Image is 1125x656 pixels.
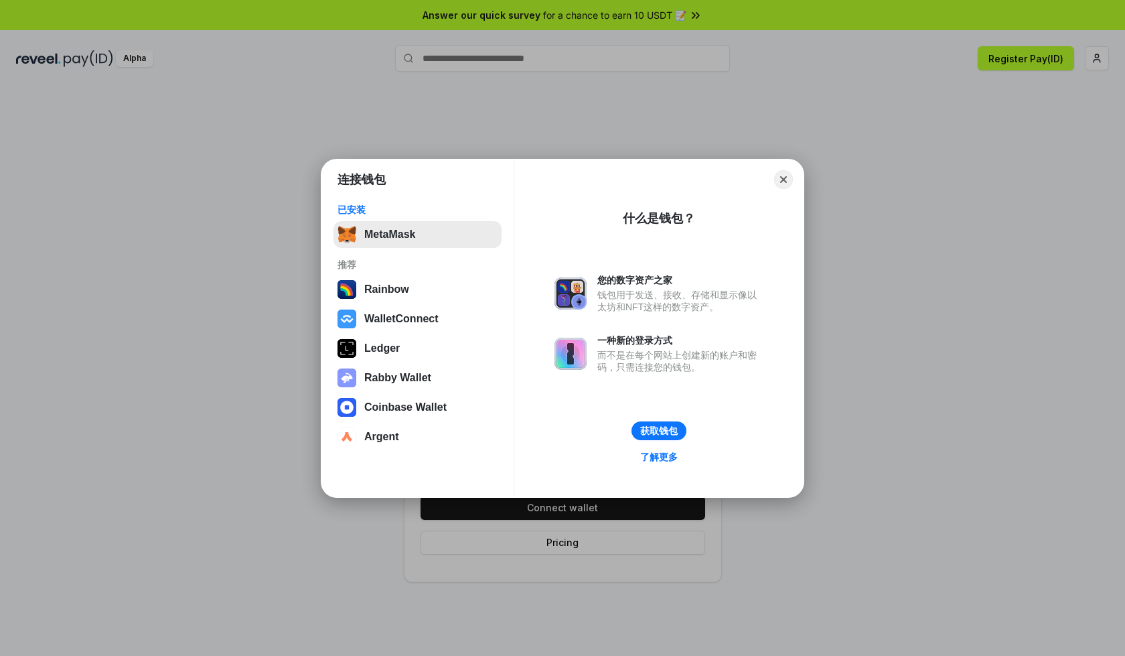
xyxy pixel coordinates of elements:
[337,369,356,387] img: svg+xml,%3Csvg%20xmlns%3D%22http%3A%2F%2Fwww.w3.org%2F2000%2Fsvg%22%20fill%3D%22none%22%20viewBox...
[364,342,400,354] div: Ledger
[337,428,356,446] img: svg+xml,%3Csvg%20width%3D%2228%22%20height%3D%2228%22%20viewBox%3D%220%200%2028%2028%22%20fill%3D...
[364,228,415,241] div: MetaMask
[333,221,502,248] button: MetaMask
[364,283,409,296] div: Rainbow
[337,225,356,244] img: svg+xml,%3Csvg%20fill%3D%22none%22%20height%3D%2233%22%20viewBox%3D%220%200%2035%2033%22%20width%...
[597,274,763,286] div: 您的数字资产之家
[554,338,587,370] img: svg+xml,%3Csvg%20xmlns%3D%22http%3A%2F%2Fwww.w3.org%2F2000%2Fsvg%22%20fill%3D%22none%22%20viewBox...
[333,365,502,391] button: Rabby Wallet
[554,277,587,310] img: svg+xml,%3Csvg%20xmlns%3D%22http%3A%2F%2Fwww.w3.org%2F2000%2Fsvg%22%20fill%3D%22none%22%20viewBox...
[597,334,763,346] div: 一种新的登录方式
[631,421,686,440] button: 获取钱包
[337,259,498,271] div: 推荐
[337,280,356,299] img: svg+xml,%3Csvg%20width%3D%22120%22%20height%3D%22120%22%20viewBox%3D%220%200%20120%20120%22%20fil...
[640,425,678,437] div: 获取钱包
[623,210,695,226] div: 什么是钱包？
[632,448,686,466] a: 了解更多
[597,349,763,373] div: 而不是在每个网站上创建新的账户和密码，只需连接您的钱包。
[337,398,356,417] img: svg+xml,%3Csvg%20width%3D%2228%22%20height%3D%2228%22%20viewBox%3D%220%200%2028%2028%22%20fill%3D...
[333,276,502,303] button: Rainbow
[333,335,502,362] button: Ledger
[333,423,502,450] button: Argent
[337,172,386,188] h1: 连接钱包
[364,372,431,384] div: Rabby Wallet
[640,451,678,463] div: 了解更多
[337,310,356,328] img: svg+xml,%3Csvg%20width%3D%2228%22%20height%3D%2228%22%20viewBox%3D%220%200%2028%2028%22%20fill%3D...
[333,394,502,421] button: Coinbase Wallet
[337,204,498,216] div: 已安装
[337,339,356,358] img: svg+xml,%3Csvg%20xmlns%3D%22http%3A%2F%2Fwww.w3.org%2F2000%2Fsvg%22%20width%3D%2228%22%20height%3...
[774,170,793,189] button: Close
[333,306,502,332] button: WalletConnect
[364,431,399,443] div: Argent
[364,401,447,413] div: Coinbase Wallet
[364,313,439,325] div: WalletConnect
[597,289,763,313] div: 钱包用于发送、接收、存储和显示像以太坊和NFT这样的数字资产。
